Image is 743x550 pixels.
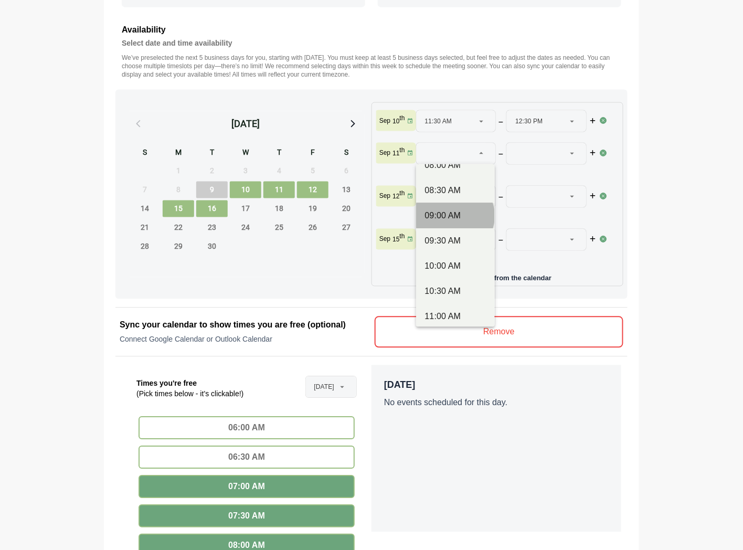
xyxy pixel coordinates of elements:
[196,182,228,198] span: Tuesday, September 9, 2025
[163,200,194,217] span: Monday, September 15, 2025
[129,147,161,161] div: S
[163,182,194,198] span: Monday, September 8, 2025
[416,168,600,176] p: Please select the time slots.
[129,200,161,217] span: Sunday, September 14, 2025
[163,238,194,255] span: Monday, September 29, 2025
[163,163,194,179] span: Monday, September 1, 2025
[139,417,355,440] div: 06:00 AM
[263,182,295,198] span: Thursday, September 11, 2025
[331,219,362,236] span: Saturday, September 27, 2025
[196,163,228,179] span: Tuesday, September 2, 2025
[424,310,486,323] div: 11:00 AM
[331,147,362,161] div: S
[416,254,600,262] p: Please select the time slots.
[122,37,621,49] h4: Select date and time availability
[129,238,161,255] span: Sunday, September 28, 2025
[379,192,390,200] p: Sep
[230,147,261,161] div: W
[297,200,328,217] span: Friday, September 19, 2025
[136,378,243,389] p: Times you're free
[139,505,355,528] div: 07:30 AM
[120,334,368,345] p: Connect Google Calendar or Outlook Calendar
[384,397,609,409] p: No events scheduled for this day.
[230,219,261,236] span: Wednesday, September 24, 2025
[263,147,295,161] div: T
[392,193,399,200] strong: 12
[379,117,390,125] p: Sep
[379,149,390,157] p: Sep
[379,235,390,244] p: Sep
[376,271,619,282] p: Add more days from the calendar
[230,200,261,217] span: Wednesday, September 17, 2025
[196,147,228,161] div: T
[120,319,368,332] h2: Sync your calendar to show times you are free (optional)
[263,163,295,179] span: Thursday, September 4, 2025
[136,389,243,399] p: (Pick times below - it’s clickable!)
[331,163,362,179] span: Saturday, September 6, 2025
[263,200,295,217] span: Thursday, September 18, 2025
[424,159,486,172] div: 08:00 AM
[139,475,355,499] div: 07:00 AM
[424,184,486,197] div: 08:30 AM
[263,219,295,236] span: Thursday, September 25, 2025
[424,285,486,298] div: 10:30 AM
[163,147,194,161] div: M
[384,378,609,393] p: [DATE]
[297,219,328,236] span: Friday, September 26, 2025
[392,118,399,125] strong: 10
[424,260,486,272] div: 10:00 AM
[297,147,328,161] div: F
[297,182,328,198] span: Friday, September 12, 2025
[392,236,399,244] strong: 15
[196,219,228,236] span: Tuesday, September 23, 2025
[196,238,228,255] span: Tuesday, September 30, 2025
[163,219,194,236] span: Monday, September 22, 2025
[196,200,228,217] span: Tuesday, September 16, 2025
[139,446,355,469] div: 06:30 AM
[416,211,600,219] p: Please select the time slots.
[314,377,334,398] span: [DATE]
[122,23,621,37] h3: Availability
[515,111,543,132] span: 12:30 PM
[122,54,621,79] p: We’ve preselected the next 5 business days for you, starting with [DATE]. You must keep at least ...
[230,182,261,198] span: Wednesday, September 10, 2025
[400,190,405,197] sup: th
[392,150,399,157] strong: 11
[400,233,405,240] sup: th
[424,209,486,222] div: 09:00 AM
[375,316,623,348] v-button: Remove
[231,117,260,131] div: [DATE]
[230,163,261,179] span: Wednesday, September 3, 2025
[129,182,161,198] span: Sunday, September 7, 2025
[400,114,405,122] sup: th
[331,200,362,217] span: Saturday, September 20, 2025
[297,163,328,179] span: Friday, September 5, 2025
[129,219,161,236] span: Sunday, September 21, 2025
[400,147,405,154] sup: th
[331,182,362,198] span: Saturday, September 13, 2025
[425,111,452,132] span: 11:30 AM
[424,235,486,247] div: 09:30 AM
